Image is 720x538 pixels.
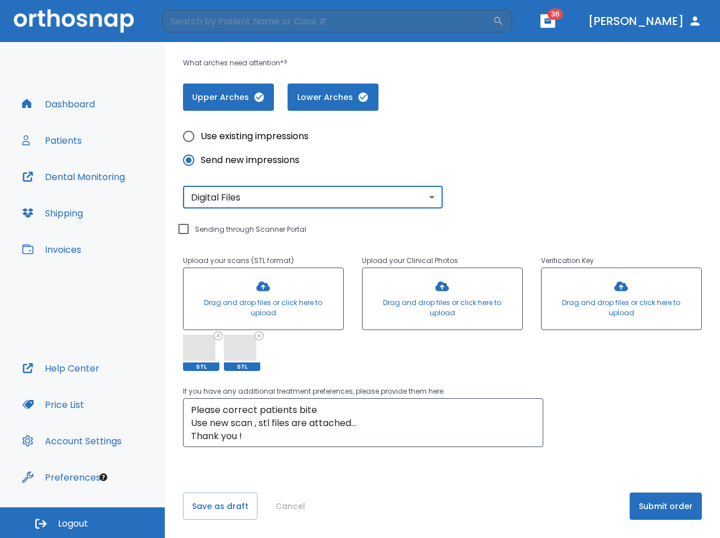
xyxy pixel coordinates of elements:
[18,245,177,279] div: 🔍 Learn more: ​
[15,355,106,382] button: Help Center
[98,472,109,482] div: Tooltip anchor
[183,362,219,371] span: STL
[14,9,134,32] img: Orthosnap
[183,254,344,268] p: Upload your scans (STL format)
[18,285,177,340] div: 📱 Download the app: | ​ Let us know if you need help getting started!
[15,464,107,491] button: Preferences
[18,162,147,183] b: Dental Monitoring app
[35,37,170,57] a: [EMAIL_ADDRESS][DOMAIN_NAME]
[288,84,378,111] button: Lower Arches
[271,493,310,520] button: Cancel
[90,257,98,266] a: ®
[178,5,199,26] button: Home
[183,493,257,520] button: Save as draft
[15,199,90,227] button: Shipping
[224,362,260,371] span: STL
[35,102,131,111] b: — The Orthosnap Team
[18,285,176,306] a: Google Play
[183,385,702,398] p: If you have any additional treatment preferences, please provide them here:
[183,186,443,208] div: Without label
[15,391,91,418] button: Price List
[15,236,88,263] button: Invoices
[15,127,89,154] button: Patients
[183,84,274,111] button: Upper Arches
[15,90,102,118] button: Dashboard
[10,348,218,368] textarea: Message…
[18,372,27,381] button: Emoji picker
[299,91,367,103] span: Lower Arches
[163,10,493,32] input: Search by Patient Name or Case #
[548,9,563,20] span: 36
[18,140,177,240] div: 👋🏻 Did you know you can view and manage your patient scans using the ? It’s fully integrated with...
[58,518,88,530] span: Logout
[201,130,309,143] span: Use existing impressions
[55,14,113,26] p: Active 30m ago
[9,133,218,372] div: Michael says…
[15,163,132,190] button: Dental Monitoring
[7,5,29,26] button: go back
[584,11,706,31] button: [PERSON_NAME]
[41,162,80,172] i: anywhere
[72,372,81,381] button: Start recording
[199,5,220,25] div: Close
[9,133,186,347] div: 👋🏻 Did you know you can view and manage your patient scansanywhereusing theDental Monitoring app?...
[15,427,128,454] button: Account Settings
[42,59,118,68] b: [PHONE_NUMBER]
[98,257,169,266] a: (Provider's Guide)
[32,6,51,24] img: Profile image for Michael
[362,254,523,268] p: Upload your Clinical Photos
[183,56,486,70] p: What arches need attention*?
[630,493,702,520] button: Submit order
[195,368,213,386] button: Send a message…
[541,254,702,268] p: Verification Key
[18,246,149,266] a: Getting Started in Dental Monitoring
[36,372,45,381] button: Gif picker
[55,6,129,14] h1: [PERSON_NAME]
[54,372,63,381] button: Upload attachment
[191,403,535,443] textarea: Please correct patients bite Use new scan , stl files are attached... Thank you !
[194,91,263,103] span: Upper Arches
[201,153,299,167] span: Send new impressions
[106,285,145,294] a: App Store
